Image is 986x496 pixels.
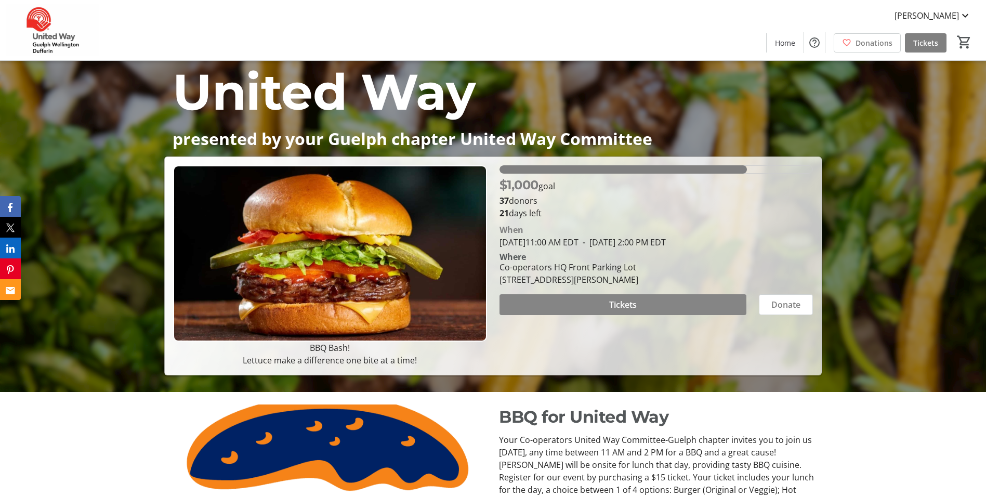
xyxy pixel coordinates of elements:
span: Tickets [913,37,938,48]
button: Donate [759,294,813,315]
span: Home [775,37,795,48]
div: [STREET_ADDRESS][PERSON_NAME] [499,273,638,286]
b: 37 [499,195,509,206]
a: Tickets [905,33,946,53]
span: [PERSON_NAME] [895,9,959,22]
button: Tickets [499,294,746,315]
a: Home [767,33,804,53]
button: Help [804,32,825,53]
span: [DATE] 11:00 AM EDT [499,237,579,248]
p: BBQ Bash! [173,342,487,354]
span: $1,000 [499,177,538,192]
span: [DATE] 2:00 PM EDT [579,237,666,248]
span: United Way [173,61,475,122]
span: 21 [499,207,509,219]
p: goal [499,176,555,194]
button: Cart [955,33,974,51]
p: Lettuce make a difference one bite at a time! [173,354,487,367]
span: Donations [856,37,892,48]
p: presented by your Guelph chapter United Way Committee [173,129,813,148]
span: Tickets [609,298,637,311]
a: Donations [834,33,901,53]
div: 78.967% of fundraising goal reached [499,165,813,174]
button: [PERSON_NAME] [886,7,980,24]
img: Campaign CTA Media Photo [173,165,487,342]
span: - [579,237,589,248]
span: Donate [771,298,800,311]
p: BBQ for United Way [499,404,815,429]
p: days left [499,207,813,219]
img: United Way Guelph Wellington Dufferin's Logo [6,4,99,56]
div: When [499,224,523,236]
div: Where [499,253,526,261]
p: donors [499,194,813,207]
div: Co-operators HQ Front Parking Lot [499,261,638,273]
